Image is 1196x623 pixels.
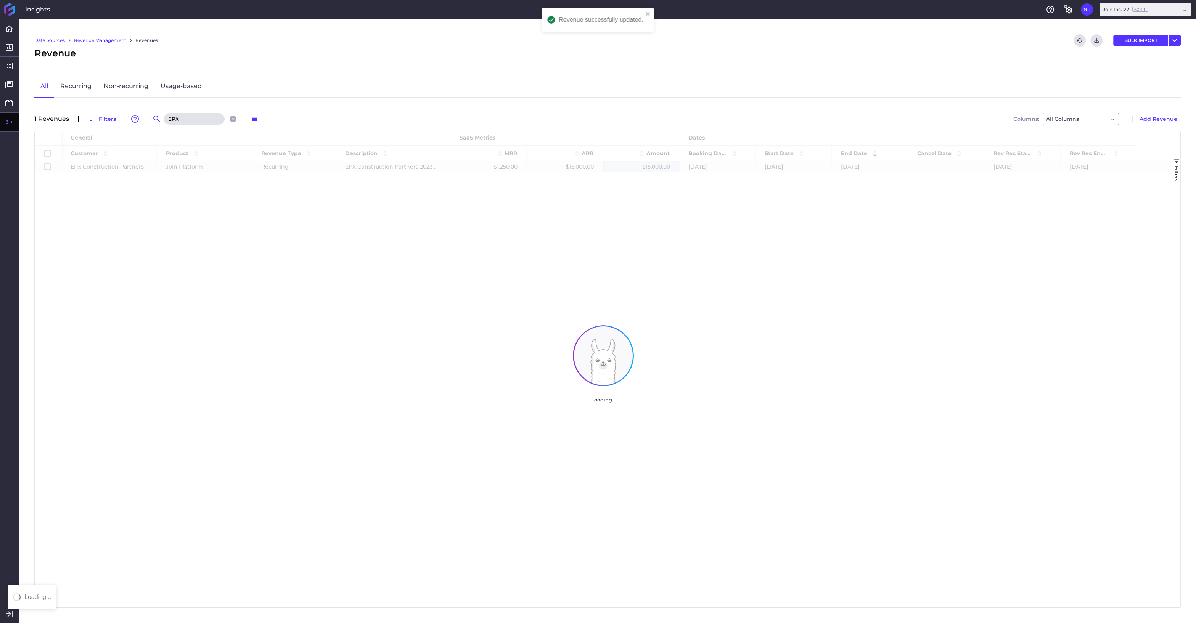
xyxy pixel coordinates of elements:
button: Help [1044,3,1056,16]
span: All Columns [1046,114,1079,124]
ins: Admin [1132,7,1148,12]
span: Add Revenue [1140,115,1177,123]
a: All [34,75,54,98]
div: Join Inc. V2 [1103,6,1148,13]
span: Revenue [34,47,76,60]
div: Loading... [24,594,51,600]
div: Dropdown select [1043,113,1119,125]
button: User Menu [1081,3,1093,16]
div: 1 Revenue s [34,116,74,122]
span: Filters [1173,166,1180,181]
a: Revenues [135,37,158,44]
button: Refresh [1074,34,1086,47]
button: Add Revenue [1124,113,1181,125]
button: Download [1090,34,1103,47]
a: Data Sources [34,37,65,44]
span: Columns: [1013,116,1039,122]
a: Recurring [54,75,98,98]
button: Search by [151,113,163,125]
button: BULK IMPORT [1113,35,1168,46]
a: Revenue Management [74,37,126,44]
button: General Settings [1063,3,1075,16]
button: close [646,11,651,18]
div: Revenue successfully updated. [559,17,643,23]
button: User Menu [1169,35,1181,46]
div: Dropdown select [1100,3,1191,16]
a: Usage-based [154,75,208,98]
button: Close search [230,116,236,122]
a: Non-recurring [98,75,154,98]
div: Loading... [573,387,634,412]
button: Filters [83,113,119,125]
